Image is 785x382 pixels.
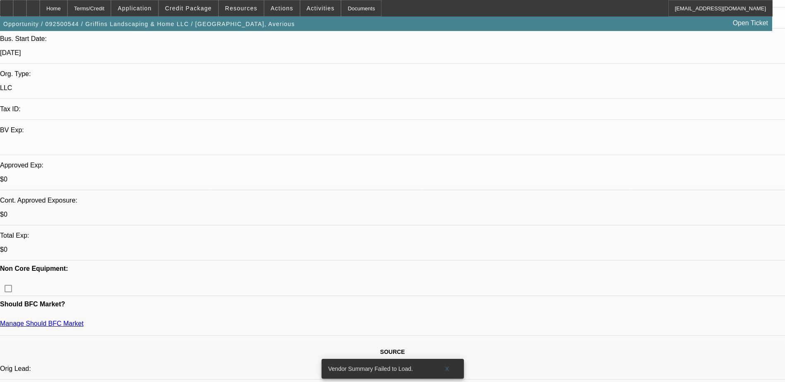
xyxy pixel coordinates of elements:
button: X [434,361,461,376]
button: Application [111,0,158,16]
span: SOURCE [380,349,405,355]
button: Actions [264,0,300,16]
span: Activities [307,5,335,12]
span: Application [118,5,151,12]
a: Open Ticket [730,16,771,30]
span: Credit Package [165,5,212,12]
span: Opportunity / 092500544 / Griffins Landscaping & Home LLC / [GEOGRAPHIC_DATA], Averious [3,21,295,27]
div: Vendor Summary Failed to Load. [322,359,434,379]
button: Resources [219,0,264,16]
span: Actions [271,5,293,12]
button: Activities [300,0,341,16]
button: Credit Package [159,0,218,16]
span: X [445,365,449,372]
span: Resources [225,5,257,12]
